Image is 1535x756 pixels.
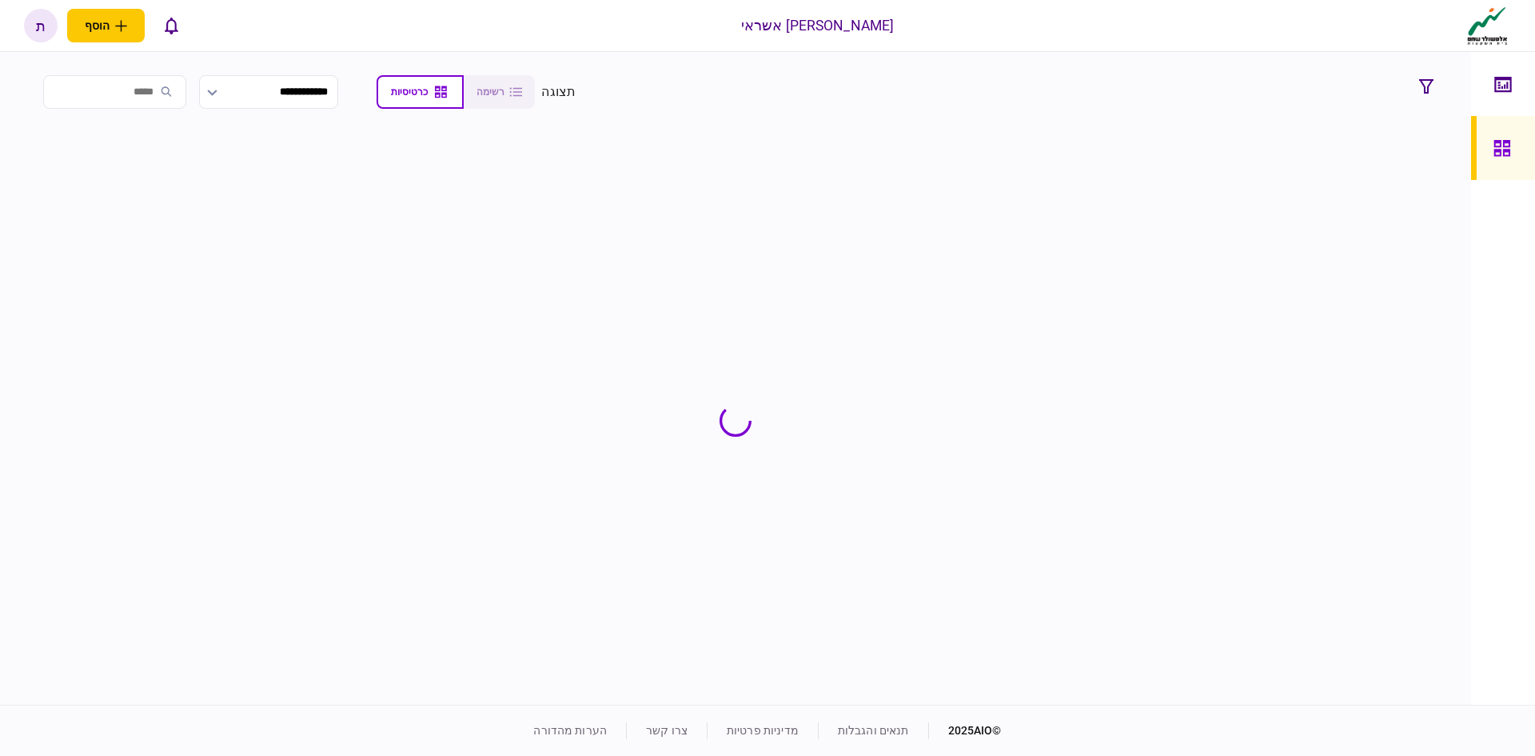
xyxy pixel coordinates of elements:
span: רשימה [476,86,504,98]
div: © 2025 AIO [928,722,1002,739]
button: רשימה [464,75,535,109]
button: פתח תפריט להוספת לקוח [67,9,145,42]
img: client company logo [1464,6,1511,46]
span: כרטיסיות [391,86,428,98]
button: פתח רשימת התראות [154,9,188,42]
button: כרטיסיות [377,75,464,109]
button: ת [24,9,58,42]
div: תצוגה [541,82,576,102]
div: [PERSON_NAME] אשראי [741,15,895,36]
a: מדיניות פרטיות [727,724,799,737]
a: צרו קשר [646,724,688,737]
a: הערות מהדורה [533,724,607,737]
a: תנאים והגבלות [838,724,909,737]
